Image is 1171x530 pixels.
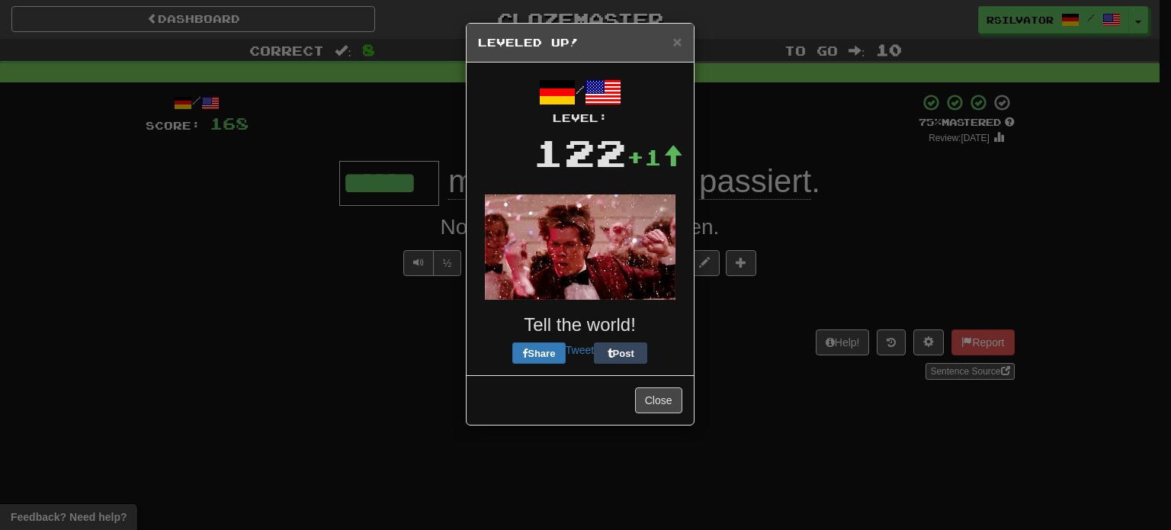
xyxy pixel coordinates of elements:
h5: Leveled Up! [478,35,682,50]
button: Share [512,342,566,364]
div: 122 [533,126,627,179]
img: kevin-bacon-45c228efc3db0f333faed3a78f19b6d7c867765aaadacaa7c55ae667c030a76f.gif [485,194,675,300]
a: Tweet [566,344,594,356]
button: Close [635,387,682,413]
h3: Tell the world! [478,315,682,335]
span: × [672,33,682,50]
button: Post [594,342,647,364]
div: +1 [627,142,683,172]
button: Close [672,34,682,50]
div: / [478,74,682,126]
div: Level: [478,111,682,126]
